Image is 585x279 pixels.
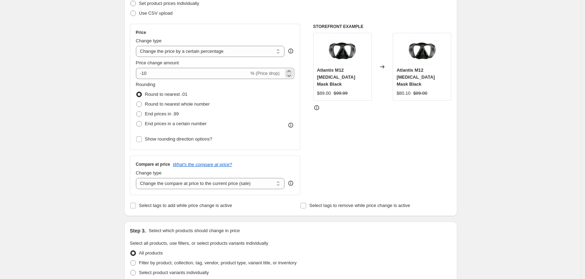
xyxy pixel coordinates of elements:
[130,227,146,234] h2: Step 3.
[139,250,163,256] span: All products
[139,260,297,265] span: Filter by product, collection, tag, vendor, product type, variant title, or inventory
[408,37,436,65] img: Atlantis_Quest_M12_Black__98195.1680659033_80x.jpg
[136,82,156,87] span: Rounding
[139,10,173,16] span: Use CSV upload
[136,60,179,65] span: Price change amount
[136,68,249,79] input: -15
[136,170,162,176] span: Change type
[136,162,170,167] h3: Compare at price
[130,241,268,246] span: Select all products, use filters, or select products variants individually
[145,121,207,126] span: End prices in a certain number
[173,162,232,167] button: What's the compare at price?
[317,67,355,87] span: Atlantis M12 [MEDICAL_DATA] Mask Black
[139,270,209,275] span: Select product variants individually
[145,136,212,142] span: Show rounding direction options?
[136,30,146,35] h3: Price
[139,203,232,208] span: Select tags to add while price change is active
[136,38,162,43] span: Change type
[145,111,179,116] span: End prices in .99
[397,90,411,97] div: $80.10
[145,101,210,107] span: Round to nearest whole number
[149,227,240,234] p: Select which products should change in price
[145,92,187,97] span: Round to nearest .01
[313,24,452,29] h6: STOREFRONT EXAMPLE
[287,48,294,55] div: help
[413,90,427,97] strike: $89.00
[287,180,294,187] div: help
[334,90,348,97] strike: $99.99
[317,90,331,97] div: $89.00
[397,67,435,87] span: Atlantis M12 [MEDICAL_DATA] Mask Black
[139,1,199,6] span: Set product prices individually
[309,203,410,208] span: Select tags to remove while price change is active
[328,37,356,65] img: Atlantis_Quest_M12_Black__98195.1680659033_80x.jpg
[250,71,280,76] span: % (Price drop)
